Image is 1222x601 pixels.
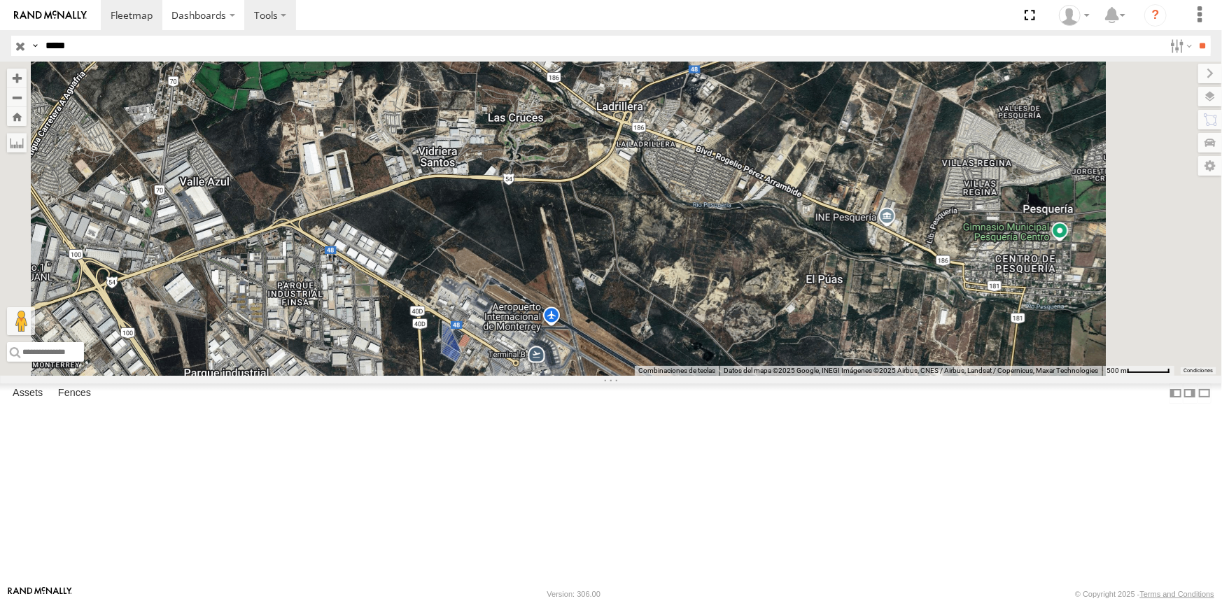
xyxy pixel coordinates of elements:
[1184,368,1213,374] a: Condiciones (se abre en una nueva pestaña)
[7,69,27,87] button: Zoom in
[1165,36,1195,56] label: Search Filter Options
[1075,590,1214,598] div: © Copyright 2025 -
[29,36,41,56] label: Search Query
[1198,383,1212,404] label: Hide Summary Table
[724,367,1098,374] span: Datos del mapa ©2025 Google, INEGI Imágenes ©2025 Airbus, CNES / Airbus, Landsat / Copernicus, Ma...
[1198,156,1222,176] label: Map Settings
[7,307,35,335] button: Arrastra el hombrecito naranja al mapa para abrir Street View
[7,107,27,126] button: Zoom Home
[638,366,715,376] button: Combinaciones de teclas
[1169,383,1183,404] label: Dock Summary Table to the Left
[6,383,50,403] label: Assets
[7,87,27,107] button: Zoom out
[1144,4,1167,27] i: ?
[1140,590,1214,598] a: Terms and Conditions
[1054,5,1095,26] div: Reynaldo Alvarado
[1102,366,1174,376] button: Escala del mapa: 500 m por 58 píxeles
[8,587,72,601] a: Visit our Website
[1183,383,1197,404] label: Dock Summary Table to the Right
[7,133,27,153] label: Measure
[14,10,87,20] img: rand-logo.svg
[1107,367,1127,374] span: 500 m
[547,590,601,598] div: Version: 306.00
[51,383,98,403] label: Fences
